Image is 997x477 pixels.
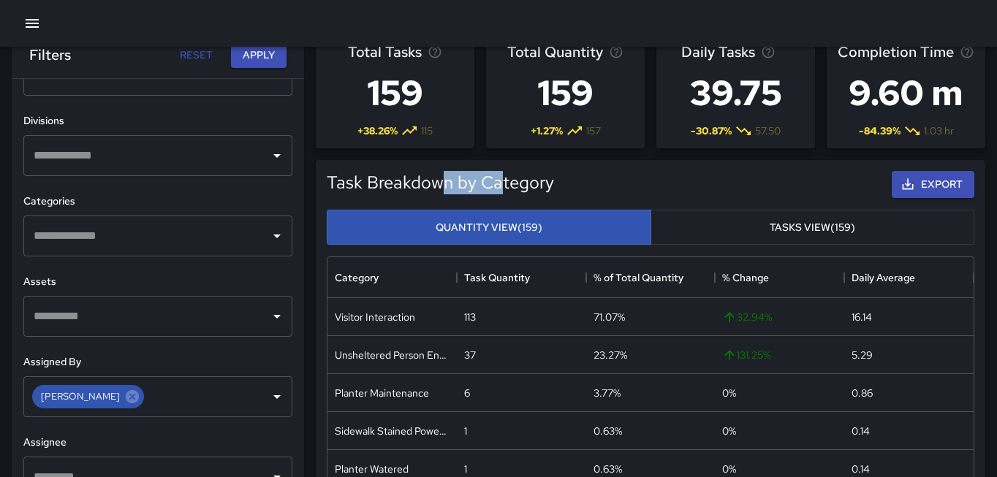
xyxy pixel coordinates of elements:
svg: Average time taken to complete tasks in the selected period, compared to the previous period. [960,45,974,59]
div: 0.63% [594,462,622,476]
h3: 39.75 [681,64,791,122]
svg: Total number of tasks in the selected period, compared to the previous period. [428,45,442,59]
div: 113 [464,310,476,324]
span: 1.03 hr [924,123,954,138]
button: Open [267,145,287,166]
h6: Assignee [23,435,292,451]
h5: Task Breakdown by Category [327,171,554,194]
button: Open [267,226,287,246]
h3: 159 [507,64,623,122]
div: Unsheltered Person Engagement [335,348,450,362]
span: 0 % [722,424,736,438]
div: 6 [464,386,470,400]
div: Category [327,257,457,298]
div: % of Total Quantity [586,257,716,298]
div: Visitor Interaction [335,310,415,324]
span: Total Tasks [348,40,422,64]
div: Daily Average [844,257,974,298]
span: Daily Tasks [681,40,755,64]
button: Reset [173,42,219,69]
div: Task Quantity [464,257,530,298]
span: + 38.26 % [357,123,398,138]
div: Daily Average [852,257,915,298]
div: Task Quantity [457,257,586,298]
div: % Change [722,257,769,298]
div: 0.86 [852,386,873,400]
span: 157 [586,123,601,138]
div: % Change [715,257,844,298]
div: 0.14 [852,424,870,438]
h6: Assets [23,274,292,290]
button: Quantity View(159) [327,210,651,245]
span: [PERSON_NAME] [32,388,129,405]
button: Open [267,306,287,327]
span: 57.50 [755,123,781,138]
svg: Average number of tasks per day in the selected period, compared to the previous period. [761,45,776,59]
span: -84.39 % [859,123,901,138]
div: 0.63% [594,424,622,438]
button: Export [892,171,974,198]
h3: 9.60 m [838,64,974,122]
div: 0.14 [852,462,870,476]
span: 131.25 % [722,348,770,362]
div: Planter Watered [335,462,409,476]
div: 37 [464,348,476,362]
div: [PERSON_NAME] [32,385,144,408]
button: Open [267,386,287,407]
div: Sidewalk Stained Power Washing [335,424,450,438]
div: 71.07% [594,310,625,324]
span: -30.87 % [691,123,732,138]
div: 3.77% [594,386,621,400]
div: Category [335,257,379,298]
span: 0 % [722,386,736,400]
button: Apply [231,42,287,69]
svg: Total task quantity in the selected period, compared to the previous period. [609,45,623,59]
span: 115 [421,123,433,138]
h3: 159 [348,64,442,122]
span: 0 % [722,462,736,476]
div: 1 [464,424,467,438]
h6: Assigned By [23,354,292,370]
span: Completion Time [838,40,954,64]
div: % of Total Quantity [594,257,683,298]
h6: Categories [23,194,292,210]
div: 1 [464,462,467,476]
span: 32.94 % [722,310,772,324]
button: Tasks View(159) [651,210,975,245]
span: Total Quantity [507,40,603,64]
div: Planter Maintenance [335,386,429,400]
h6: Filters [29,43,71,66]
div: 23.27% [594,348,627,362]
div: 5.29 [852,348,873,362]
span: + 1.27 % [531,123,563,138]
div: 16.14 [852,310,872,324]
h6: Divisions [23,113,292,129]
